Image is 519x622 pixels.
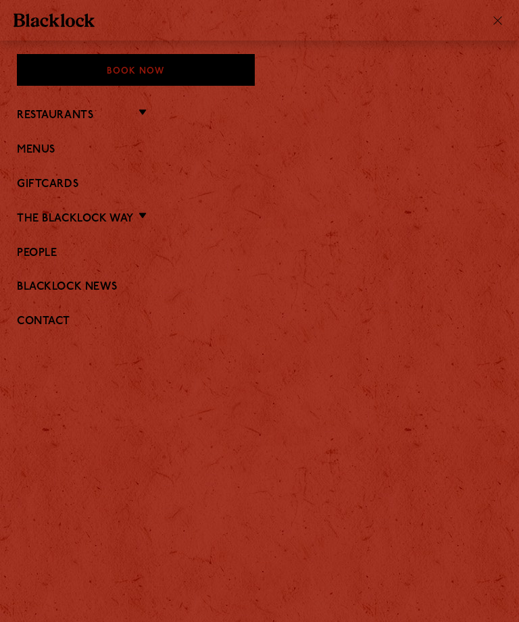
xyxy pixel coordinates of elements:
[17,213,134,226] a: The Blacklock Way
[17,281,502,294] a: Blacklock News
[17,247,502,260] a: People
[14,14,95,27] img: BL_Textured_Logo-footer-cropped.svg
[17,315,502,328] a: Contact
[17,54,255,86] div: Book Now
[17,178,502,191] a: Giftcards
[17,144,502,157] a: Menus
[17,109,93,122] a: Restaurants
